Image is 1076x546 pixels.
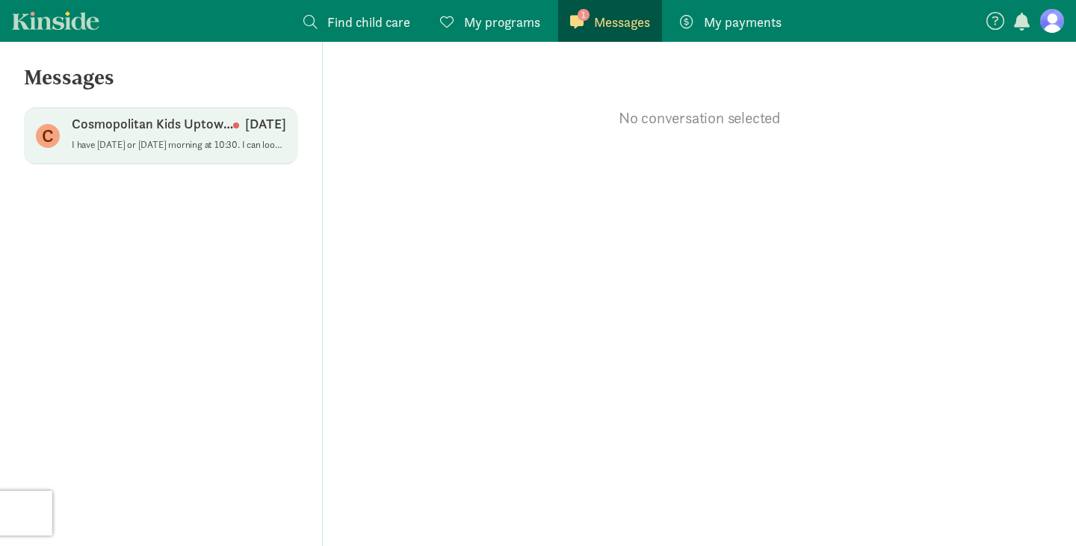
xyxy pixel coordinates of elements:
span: Messages [594,12,650,32]
p: Cosmopolitan Kids Uptown Academy ([PERSON_NAME]) [72,115,233,133]
span: My programs [464,12,540,32]
a: Kinside [12,11,99,30]
span: My payments [704,12,782,32]
p: I have [DATE] or [DATE] morning at 10:30. I can look at other options if those days/times don't w... [72,139,286,151]
p: No conversation selected [323,108,1076,128]
p: [DATE] [233,115,286,133]
figure: C [36,124,60,148]
span: 1 [578,9,590,21]
span: Find child care [327,12,410,32]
